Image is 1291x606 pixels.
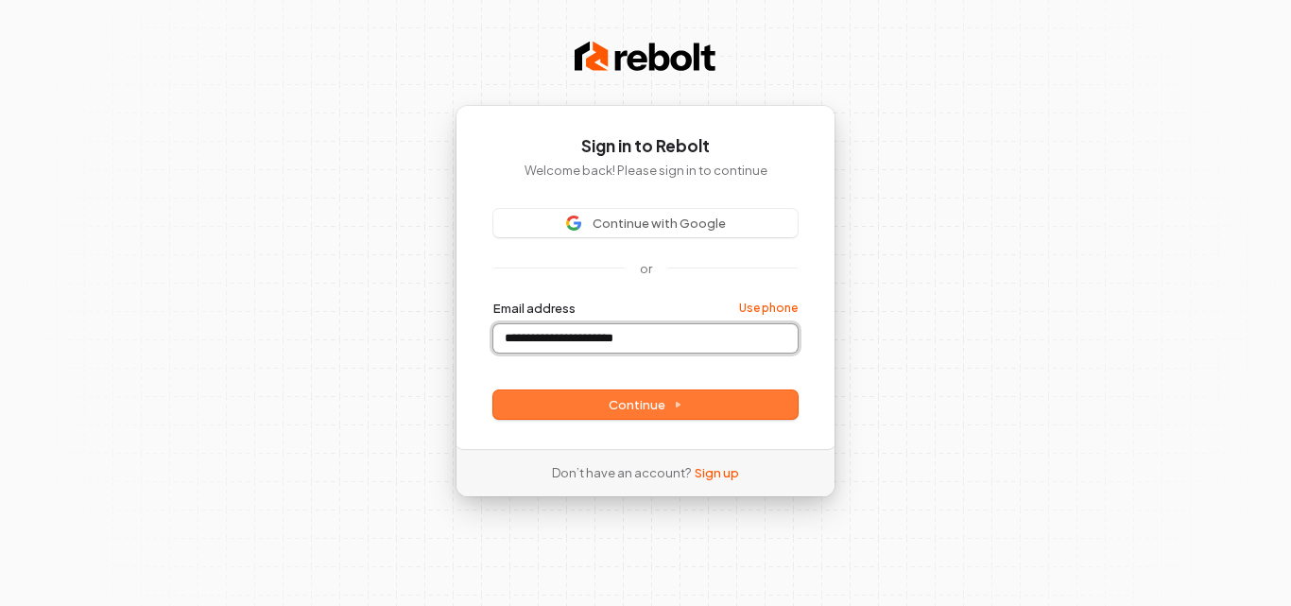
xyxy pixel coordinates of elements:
button: Continue [493,390,798,419]
span: Don’t have an account? [552,464,691,481]
img: Rebolt Logo [575,38,716,76]
button: Sign in with GoogleContinue with Google [493,209,798,237]
span: Continue with Google [593,215,726,232]
a: Sign up [695,464,739,481]
a: Use phone [739,301,798,316]
p: Welcome back! Please sign in to continue [493,162,798,179]
label: Email address [493,300,576,317]
p: or [640,260,652,277]
img: Sign in with Google [566,216,581,231]
span: Continue [609,396,682,413]
h1: Sign in to Rebolt [493,135,798,158]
